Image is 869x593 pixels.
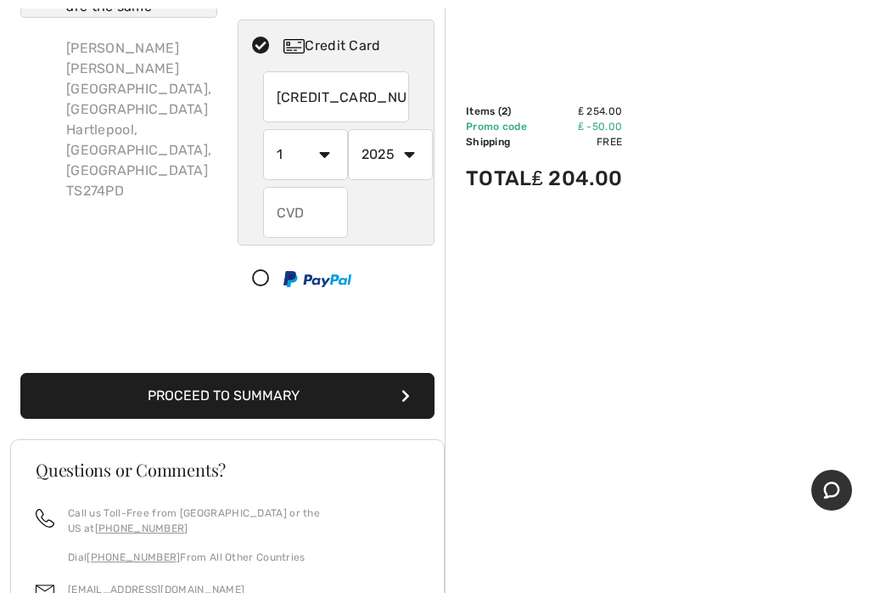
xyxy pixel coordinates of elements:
[87,551,180,563] a: [PHONE_NUMBER]
[532,119,623,134] td: ₤ -50.00
[811,470,852,512] iframe: Opens a widget where you can chat to one of our agents
[263,71,410,122] input: Card number
[532,150,623,207] td: ₤ 204.00
[283,271,351,287] img: PayPal
[466,104,532,119] td: Items ( )
[283,36,423,56] div: Credit Card
[263,187,348,238] input: CVD
[53,25,225,215] div: [PERSON_NAME] [PERSON_NAME][GEOGRAPHIC_DATA], [GEOGRAPHIC_DATA] Hartlepool, [GEOGRAPHIC_DATA], [G...
[532,134,623,150] td: Free
[466,119,532,134] td: Promo code
[36,461,419,478] h3: Questions or Comments?
[68,550,419,565] p: Dial From All Other Countries
[95,522,188,534] a: [PHONE_NUMBER]
[532,104,623,119] td: ₤ 254.00
[466,150,532,207] td: Total
[283,39,305,54] img: Credit Card
[466,134,532,150] td: Shipping
[36,509,54,528] img: call
[502,105,507,117] span: 2
[20,373,434,419] button: Proceed to Summary
[68,505,419,536] p: Call us Toll-Free from [GEOGRAPHIC_DATA] or the US at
